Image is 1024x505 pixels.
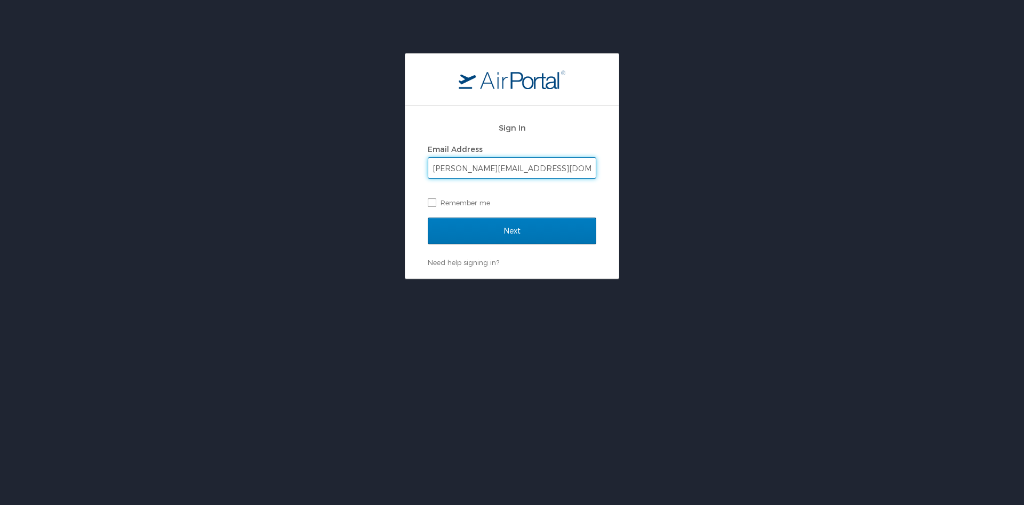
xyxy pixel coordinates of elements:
h2: Sign In [428,122,596,134]
a: Need help signing in? [428,258,499,267]
input: Next [428,218,596,244]
label: Remember me [428,195,596,211]
img: logo [459,70,565,89]
label: Email Address [428,145,483,154]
